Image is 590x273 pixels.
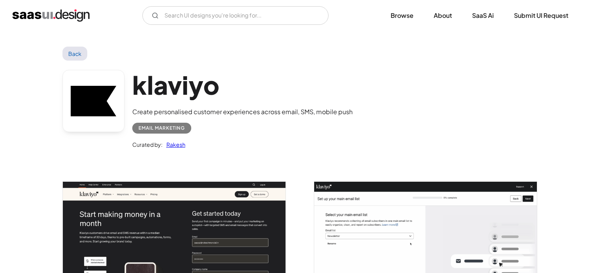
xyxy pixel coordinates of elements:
a: Browse [381,7,423,24]
a: SaaS Ai [463,7,503,24]
a: home [12,9,90,22]
div: Email Marketing [138,123,185,133]
a: Submit UI Request [505,7,578,24]
a: Rakesh [163,140,185,149]
h1: klaviyo [132,70,353,100]
a: About [424,7,461,24]
div: Curated by: [132,140,163,149]
div: Create personalised customer experiences across email, SMS, mobile push [132,107,353,117]
a: Back [62,47,88,61]
form: Email Form [142,6,329,25]
input: Search UI designs you're looking for... [142,6,329,25]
